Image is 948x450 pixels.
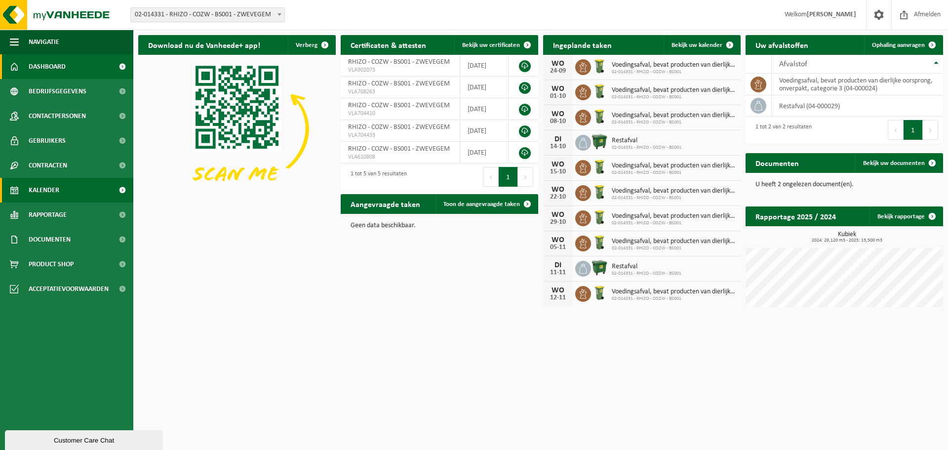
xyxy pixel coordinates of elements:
[755,181,933,188] p: U heeft 2 ongelezen document(en).
[548,110,568,118] div: WO
[29,30,59,54] span: Navigatie
[612,288,736,296] span: Voedingsafval, bevat producten van dierlijke oorsprong, onverpakt, categorie 3
[462,42,520,48] span: Bekijk uw certificaten
[612,271,681,277] span: 02-014331 - RHIZO - COZW - BS001
[296,42,317,48] span: Verberg
[460,55,509,77] td: [DATE]
[548,168,568,175] div: 15-10
[888,120,904,140] button: Previous
[348,145,450,153] span: RHIZO - COZW - BS001 - ZWEVEGEM
[612,187,736,195] span: Voedingsafval, bevat producten van dierlijke oorsprong, onverpakt, categorie 3
[348,80,450,87] span: RHIZO - COZW - BS001 - ZWEVEGEM
[923,120,938,140] button: Next
[872,42,925,48] span: Ophaling aanvragen
[138,55,336,203] img: Download de VHEPlus App
[612,220,736,226] span: 02-014331 - RHIZO - COZW - BS001
[348,66,452,74] span: VLA902073
[612,238,736,245] span: Voedingsafval, bevat producten van dierlijke oorsprong, onverpakt, categorie 3
[29,128,66,153] span: Gebruikers
[591,58,608,75] img: WB-0140-HPE-GN-50
[671,42,722,48] span: Bekijk uw kalender
[29,153,67,178] span: Contracten
[591,209,608,226] img: WB-0140-HPE-GN-50
[548,194,568,201] div: 22-10
[750,238,943,243] span: 2024: 29,120 m3 - 2025: 13,500 m3
[548,244,568,251] div: 05-11
[904,120,923,140] button: 1
[591,234,608,251] img: WB-0140-HPE-GN-50
[591,184,608,201] img: WB-0140-HPE-GN-50
[772,95,943,117] td: restafval (04-000029)
[348,102,450,109] span: RHIZO - COZW - BS001 - ZWEVEGEM
[548,211,568,219] div: WO
[548,186,568,194] div: WO
[612,112,736,120] span: Voedingsafval, bevat producten van dierlijke oorsprong, onverpakt, categorie 3
[288,35,335,55] button: Verberg
[548,68,568,75] div: 24-09
[612,212,736,220] span: Voedingsafval, bevat producten van dierlijke oorsprong, onverpakt, categorie 3
[591,108,608,125] img: WB-0140-HPE-GN-50
[131,8,284,22] span: 02-014331 - RHIZO - COZW - BS001 - ZWEVEGEM
[746,35,818,54] h2: Uw afvalstoffen
[612,245,736,251] span: 02-014331 - RHIZO - COZW - BS001
[612,69,736,75] span: 02-014331 - RHIZO - COZW - BS001
[612,94,736,100] span: 02-014331 - RHIZO - COZW - BS001
[130,7,285,22] span: 02-014331 - RHIZO - COZW - BS001 - ZWEVEGEM
[548,236,568,244] div: WO
[612,86,736,94] span: Voedingsafval, bevat producten van dierlijke oorsprong, onverpakt, categorie 3
[548,60,568,68] div: WO
[29,252,74,277] span: Product Shop
[29,227,71,252] span: Documenten
[454,35,537,55] a: Bekijk uw certificaten
[341,35,436,54] h2: Certificaten & attesten
[29,277,109,301] span: Acceptatievoorwaarden
[460,77,509,98] td: [DATE]
[29,54,66,79] span: Dashboard
[548,294,568,301] div: 12-11
[443,201,520,207] span: Toon de aangevraagde taken
[460,98,509,120] td: [DATE]
[864,35,942,55] a: Ophaling aanvragen
[138,35,270,54] h2: Download nu de Vanheede+ app!
[499,167,518,187] button: 1
[460,120,509,142] td: [DATE]
[548,85,568,93] div: WO
[351,222,528,229] p: Geen data beschikbaar.
[591,259,608,276] img: WB-1100-HPE-GN-01
[548,219,568,226] div: 29-10
[612,162,736,170] span: Voedingsafval, bevat producten van dierlijke oorsprong, onverpakt, categorie 3
[612,195,736,201] span: 02-014331 - RHIZO - COZW - BS001
[346,166,407,188] div: 1 tot 5 van 5 resultaten
[807,11,856,18] strong: [PERSON_NAME]
[591,133,608,150] img: WB-1100-HPE-GN-01
[612,120,736,125] span: 02-014331 - RHIZO - COZW - BS001
[548,269,568,276] div: 11-11
[591,285,608,301] img: WB-0140-HPE-GN-50
[341,194,430,213] h2: Aangevraagde taken
[612,170,736,176] span: 02-014331 - RHIZO - COZW - BS001
[460,142,509,164] td: [DATE]
[746,206,846,226] h2: Rapportage 2025 / 2024
[435,194,537,214] a: Toon de aangevraagde taken
[348,88,452,96] span: VLA708263
[348,123,450,131] span: RHIZO - COZW - BS001 - ZWEVEGEM
[29,79,86,104] span: Bedrijfsgegevens
[348,153,452,161] span: VLA610808
[612,137,681,145] span: Restafval
[518,167,533,187] button: Next
[612,263,681,271] span: Restafval
[779,60,807,68] span: Afvalstof
[29,203,67,227] span: Rapportage
[548,161,568,168] div: WO
[548,143,568,150] div: 14-10
[548,261,568,269] div: DI
[548,93,568,100] div: 01-10
[543,35,622,54] h2: Ingeplande taken
[348,131,452,139] span: VLA704433
[612,296,736,302] span: 02-014331 - RHIZO - COZW - BS001
[746,153,809,172] h2: Documenten
[772,74,943,95] td: voedingsafval, bevat producten van dierlijke oorsprong, onverpakt, categorie 3 (04-000024)
[591,83,608,100] img: WB-0140-HPE-GN-50
[869,206,942,226] a: Bekijk rapportage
